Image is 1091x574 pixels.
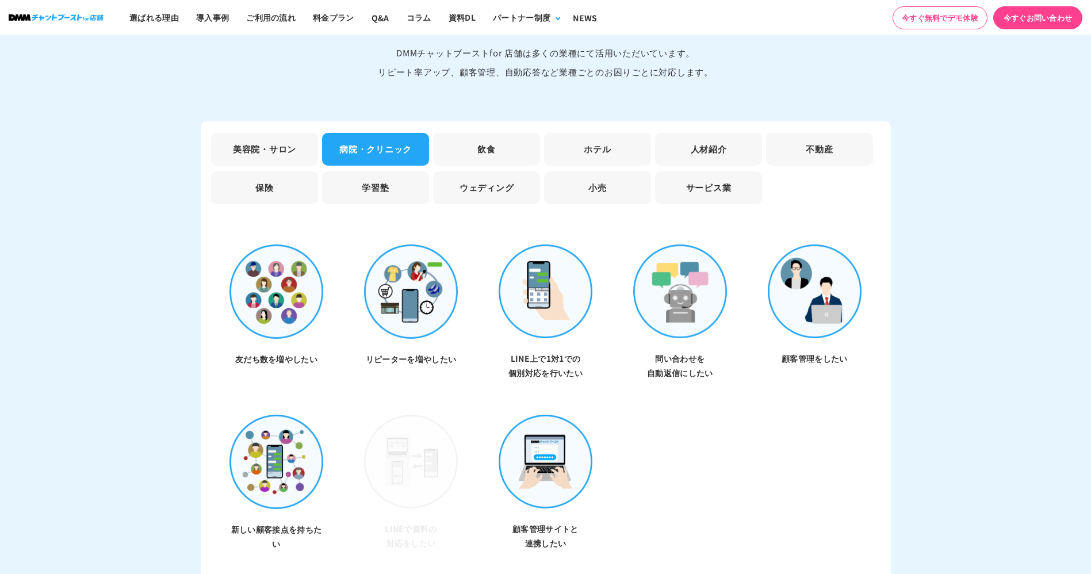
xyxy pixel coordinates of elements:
[229,352,324,366] h3: 友だち数を増やしたい
[433,133,540,166] li: 飲食
[364,522,458,550] h3: LINEで資料の 対応をしたい
[544,133,651,166] li: ホテル
[211,133,318,166] li: 美容院・サロン
[766,133,873,166] li: 不動産
[768,351,862,366] h3: 顧客管理をしたい
[499,351,593,380] h3: LINE上で1対1での 個別対応を行いたい
[322,171,429,204] li: 学習塾
[433,171,540,204] li: ウェディング
[544,171,651,204] li: 小売
[201,43,891,81] p: DMMチャットブーストfor 店舗は多くの業種にて活用いただいています。 リピート率アップ、顧客管理、自動応答など業種ごとのお困りごとに対応します。
[633,351,728,380] h3: 問い合わせを 自動返信にしたい
[211,171,318,204] li: 保険
[499,522,593,550] h3: 顧客管理サイトと 連携したい
[229,522,324,551] h3: 新しい顧客接点を持ちたい
[893,6,987,29] a: 今すぐ無料でデモ体験
[493,12,550,24] div: パートナー制度
[655,133,762,166] li: 人材紹介
[993,6,1082,29] a: 今すぐお問い合わせ
[364,352,458,366] h3: リピーターを増やしたい
[322,133,429,166] li: 病院・クリニック
[655,171,762,204] li: サービス業
[9,14,104,21] img: ロゴ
